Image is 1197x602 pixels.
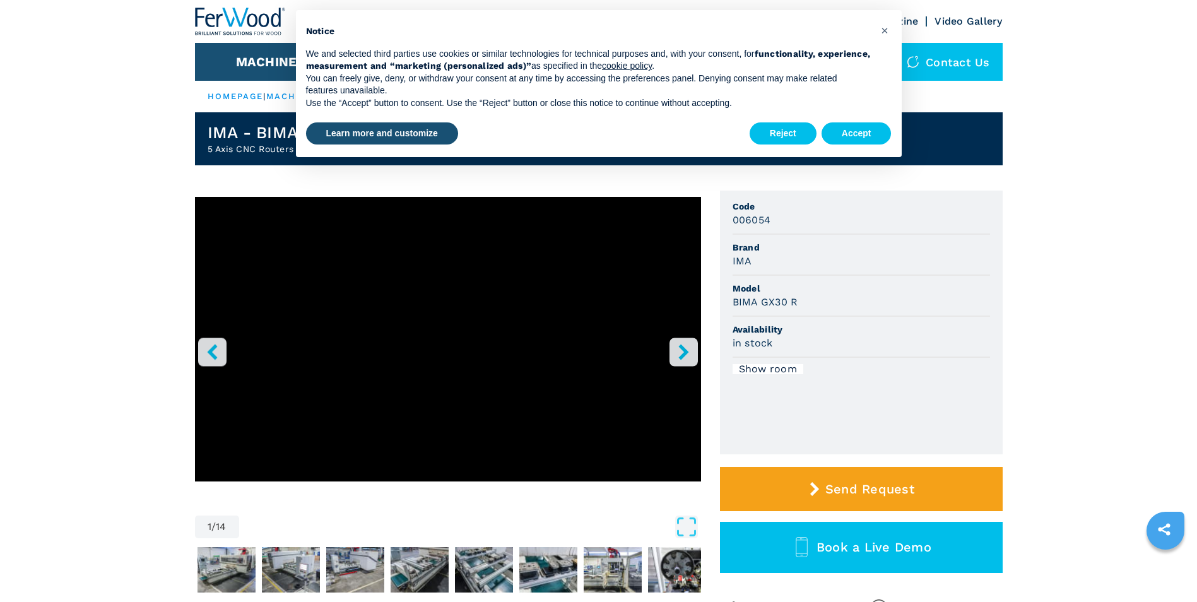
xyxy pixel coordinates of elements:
img: a6ddf0d72e94a3d0a0c1f2279b5df692 [391,547,449,593]
span: | [263,91,266,101]
button: Go to Slide 2 [195,545,258,595]
button: left-button [198,338,227,366]
a: cookie policy [602,61,652,71]
button: Go to Slide 3 [259,545,322,595]
h2: Notice [306,25,871,38]
h3: in stock [733,336,773,350]
strong: functionality, experience, measurement and “marketing (personalized ads)” [306,49,871,71]
button: right-button [669,338,698,366]
p: You can freely give, deny, or withdraw your consent at any time by accessing the preferences pane... [306,73,871,97]
iframe: Chat [1143,545,1188,593]
h1: IMA - BIMA GX30 R [208,122,361,143]
img: 611be155e9772b8a8a376ed1ae9ae56e [198,547,256,593]
iframe: Centro di lavoro a 5 assi in azione - IMA BIMA GX30 R - Ferwoodgroup - 006054 [195,197,701,481]
h2: 5 Axis CNC Routers [208,143,361,155]
a: HOMEPAGE [208,91,264,101]
p: Use the “Accept” button to consent. Use the “Reject” button or close this notice to continue with... [306,97,871,110]
h3: IMA [733,254,752,268]
span: Availability [733,323,990,336]
span: Code [733,200,990,213]
span: / [211,522,216,532]
img: Ferwood [195,8,286,35]
span: 14 [216,522,227,532]
button: Machines [236,54,305,69]
img: d3f6fb33ffbd18b9602b75737726f954 [519,547,577,593]
p: We and selected third parties use cookies or similar technologies for technical purposes and, wit... [306,48,871,73]
a: Video Gallery [935,15,1002,27]
span: 1 [208,522,211,532]
img: 6da968d286256562578844f4212d9636 [455,547,513,593]
button: Go to Slide 4 [324,545,387,595]
div: Go to Slide 1 [195,197,701,503]
button: Go to Slide 6 [452,545,516,595]
nav: Thumbnail Navigation [195,545,701,595]
img: 1f44c58f65e3a1711e1609b1c7b860c7 [262,547,320,593]
span: Send Request [825,481,914,497]
a: sharethis [1148,514,1180,545]
button: Learn more and customize [306,122,458,145]
button: Go to Slide 7 [517,545,580,595]
button: Accept [822,122,892,145]
span: × [881,23,888,38]
button: Open Fullscreen [242,516,698,538]
button: Go to Slide 9 [646,545,709,595]
span: Model [733,282,990,295]
img: ea74a57609d7dfb7f0cbdc36b21d5b83 [584,547,642,593]
div: Show room [733,364,803,374]
button: Close this notice [875,20,895,40]
span: Book a Live Demo [817,540,931,555]
a: machines [266,91,321,101]
h3: 006054 [733,213,771,227]
button: Reject [750,122,817,145]
button: Send Request [720,467,1003,511]
button: Go to Slide 5 [388,545,451,595]
img: Contact us [907,56,919,68]
img: f7fcc63916a186e3d6eef65e480e0614 [648,547,706,593]
button: Book a Live Demo [720,522,1003,573]
div: Contact us [894,43,1003,81]
button: Go to Slide 8 [581,545,644,595]
h3: BIMA GX30 R [733,295,798,309]
img: 11e39f67ece066f37fa2ff917511abdb [326,547,384,593]
span: Brand [733,241,990,254]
